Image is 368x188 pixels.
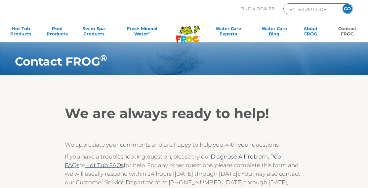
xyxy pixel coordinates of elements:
[100,53,107,64] sup: ®
[148,31,150,34] sup: ∞
[116,26,168,39] a: Fresh MineralWater∞
[7,26,35,39] a: Hot TubProducts
[297,26,325,39] a: AboutFROG
[43,26,71,39] a: PoolProducts
[15,55,327,68] h1: Contact FROG
[333,26,361,39] a: ContactFROG
[205,26,252,39] a: Water CareExperts
[211,153,269,160] a: Diagnose A Problem,
[172,17,204,43] img: Frog Products Logo
[65,140,304,149] p: We appreciate your comments and are happy to help you with your questions
[80,26,108,39] a: Swim SpaProducts
[240,3,275,14] p: Find A Dealer
[260,26,288,39] a: Water CareBlog
[65,105,304,121] h2: We are always ready to help!
[85,162,124,168] a: Hot Tub FAQs
[343,4,352,14] input: GO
